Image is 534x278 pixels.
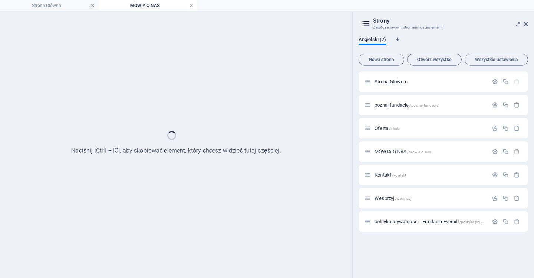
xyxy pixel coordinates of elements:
[375,79,408,84] span: Kliknij, aby otworzyć stronę
[373,17,528,24] h2: Strony
[502,148,509,155] div: Duplikuj
[502,102,509,108] div: Duplikuj
[492,148,498,155] div: Ustawienia
[514,125,520,131] div: Usuń
[372,173,488,177] div: Kontakt/kontakt
[465,54,528,66] button: Wszystkie ustawienia
[372,219,488,224] div: polityka prywatności - Fundacja Everhill/polityka-prywatnosci-fundacja-[GEOGRAPHIC_DATA]
[359,35,386,46] span: Angielski (7)
[514,148,520,155] div: Usuń
[492,102,498,108] div: Ustawienia
[502,125,509,131] div: Duplikuj
[502,218,509,225] div: Duplikuj
[375,149,431,154] span: Kliknij, aby otworzyć stronę
[407,54,462,66] button: Otwórz wszystko
[514,102,520,108] div: Usuń
[468,57,525,62] span: Wszystkie ustawienia
[514,218,520,225] div: Usuń
[492,172,498,178] div: Ustawienia
[407,150,431,154] span: /mowia-o-nas
[395,197,411,201] span: /wesprzyj
[359,54,404,66] button: Nowa strona
[407,80,408,84] span: /
[514,78,520,85] div: Strony startowej nie można usunąć
[514,195,520,201] div: Usuń
[362,57,401,62] span: Nowa strona
[373,24,513,31] h3: Zarządzaj swoimi stronami i ustawieniami
[389,127,400,131] span: /oferta
[502,172,509,178] div: Duplikuj
[372,196,488,201] div: Wesprzyj/wesprzyj
[375,172,406,178] span: Kliknij, aby otworzyć stronę
[99,1,197,10] h4: MÓWIĄ O NAS
[359,37,528,51] div: Zakładki językowe
[375,195,411,201] span: Kliknij, aby otworzyć stronę
[492,78,498,85] div: Ustawienia
[372,149,488,154] div: MÓWIĄ O NAS/mowia-o-nas
[502,78,509,85] div: Duplikuj
[502,195,509,201] div: Duplikuj
[492,195,498,201] div: Ustawienia
[392,173,406,177] span: /kontakt
[372,79,488,84] div: Strona Główna/
[409,103,438,107] span: /poznaj-fundacje
[492,125,498,131] div: Ustawienia
[372,103,488,107] div: poznaj fundację/poznaj-fundacje
[375,125,400,131] span: Kliknij, aby otworzyć stronę
[492,218,498,225] div: Ustawienia
[375,102,438,108] span: Kliknij, aby otworzyć stronę
[411,57,458,62] span: Otwórz wszystko
[372,126,488,131] div: Oferta/oferta
[514,172,520,178] div: Usuń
